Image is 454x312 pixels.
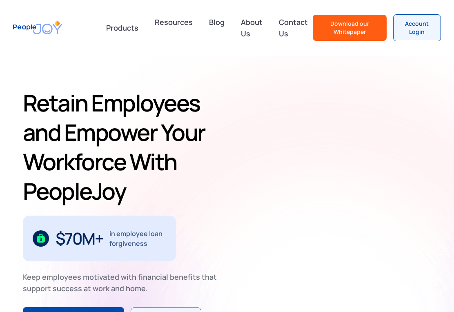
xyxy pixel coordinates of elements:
a: home [13,16,62,39]
div: Products [101,20,143,36]
div: Download our Whitepaper [319,20,380,36]
div: $70M+ [56,232,103,245]
div: Account Login [400,20,434,36]
div: 1 / 3 [23,216,176,261]
a: Contact Us [274,13,313,42]
a: Download our Whitepaper [313,15,387,41]
a: About Us [236,13,267,42]
div: Keep employees motivated with financial benefits that support success at work and home. [23,271,224,294]
a: Account Login [393,14,441,41]
a: Blog [204,13,229,42]
a: Resources [150,13,198,42]
div: in employee loan forgiveness [109,229,166,248]
h1: Retain Employees and Empower Your Workforce With PeopleJoy [23,88,224,206]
